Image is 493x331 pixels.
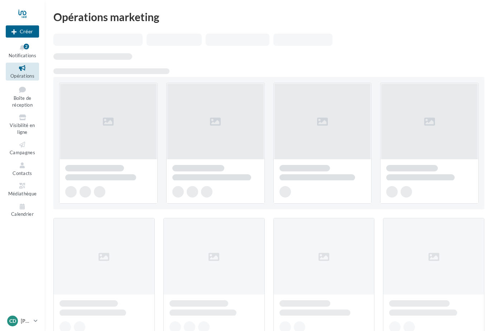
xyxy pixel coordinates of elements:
[6,112,39,136] a: Visibilité en ligne
[9,317,16,325] span: Cd
[6,42,39,60] button: Notifications 2
[6,25,39,38] div: Nouvelle campagne
[10,150,35,155] span: Campagnes
[24,44,29,49] div: 2
[6,139,39,157] a: Campagnes
[11,211,34,217] span: Calendrier
[6,83,39,109] a: Boîte de réception
[9,53,36,58] span: Notifications
[21,317,31,325] p: [PERSON_NAME]
[6,201,39,219] a: Calendrier
[10,122,35,135] span: Visibilité en ligne
[6,180,39,198] a: Médiathèque
[6,314,39,328] a: Cd [PERSON_NAME]
[12,95,33,108] span: Boîte de réception
[6,160,39,177] a: Contacts
[8,191,37,196] span: Médiathèque
[13,170,32,176] span: Contacts
[6,25,39,38] button: Créer
[53,11,484,22] div: Opérations marketing
[10,73,34,79] span: Opérations
[6,63,39,80] a: Opérations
